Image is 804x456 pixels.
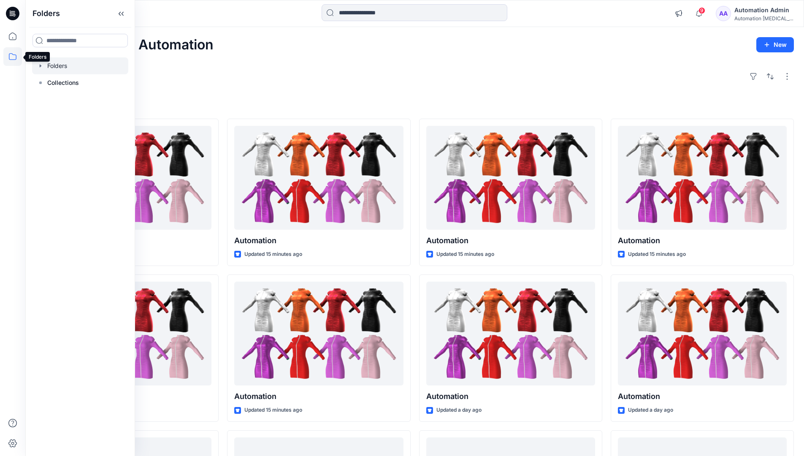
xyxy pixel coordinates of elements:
[426,235,595,247] p: Automation
[234,282,403,386] a: Automation
[244,250,302,259] p: Updated 15 minutes ago
[628,250,686,259] p: Updated 15 minutes ago
[734,15,793,22] div: Automation [MEDICAL_DATA]...
[47,78,79,88] p: Collections
[234,126,403,230] a: Automation
[716,6,731,21] div: AA
[618,235,787,247] p: Automation
[698,7,705,14] span: 9
[234,391,403,402] p: Automation
[35,100,794,110] h4: Styles
[234,235,403,247] p: Automation
[734,5,793,15] div: Automation Admin
[618,282,787,386] a: Automation
[426,126,595,230] a: Automation
[426,391,595,402] p: Automation
[436,250,494,259] p: Updated 15 minutes ago
[618,126,787,230] a: Automation
[618,391,787,402] p: Automation
[628,406,673,415] p: Updated a day ago
[244,406,302,415] p: Updated 15 minutes ago
[756,37,794,52] button: New
[426,282,595,386] a: Automation
[436,406,482,415] p: Updated a day ago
